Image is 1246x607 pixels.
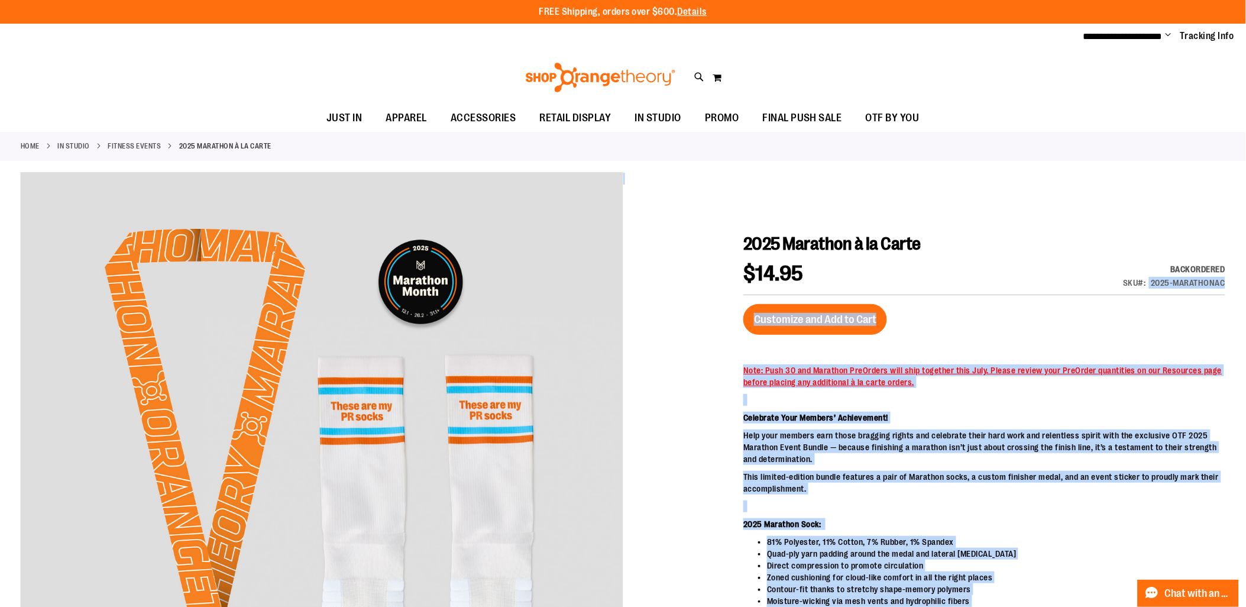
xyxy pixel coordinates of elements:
span: $14.95 [743,261,804,286]
button: Chat with an Expert [1138,580,1239,607]
a: IN STUDIO [623,105,694,132]
li: Contour-fit thanks to stretchy shape-memory polymers [767,583,1225,595]
div: 2025-MARATHONAC [1151,277,1226,289]
span: APPAREL [386,105,428,131]
span: ACCESSORIES [451,105,516,131]
strong: Celebrate Your Members’ Achievement! [743,413,888,422]
strong: 2025 Marathon Sock: [743,519,821,529]
span: FINAL PUSH SALE [763,105,843,131]
li: Direct compression to promote circulation [767,560,1225,572]
p: Availability: [1124,263,1226,275]
a: APPAREL [374,105,439,132]
li: Zoned cushioning for cloud-like comfort in all the right places [767,572,1225,583]
a: FINAL PUSH SALE [751,105,855,132]
strong: 2025 Marathon à la Carte [179,141,271,151]
span: JUST IN [326,105,363,131]
p: This limited-edition bundle features a pair of Marathon socks, a custom finisher medal, and an ev... [743,471,1225,495]
span: RETAIL DISPLAY [540,105,611,131]
a: ACCESSORIES [439,105,528,132]
span: Chat with an Expert [1165,588,1232,599]
a: Tracking Info [1180,30,1235,43]
span: Note: Push 30 and Marathon PreOrders will ship together this July. Please review your PreOrder qu... [743,366,1222,387]
a: RETAIL DISPLAY [528,105,623,132]
li: 81% Polyester, 11% Cotton, 7% Rubber, 1% Spandex [767,536,1225,548]
a: PROMO [693,105,751,132]
a: IN STUDIO [58,141,90,151]
span: Customize and Add to Cart [754,313,876,326]
li: Moisture-wicking via mesh vents and hydrophilic fibers [767,595,1225,607]
a: JUST IN [315,105,374,131]
a: Home [21,141,40,151]
p: FREE Shipping, orders over $600. [539,5,707,19]
button: Customize and Add to Cart [743,304,887,335]
li: Quad-ply yarn padding around the medal and lateral [MEDICAL_DATA] [767,548,1225,560]
img: Shop Orangetheory [524,63,677,92]
a: OTF BY YOU [854,105,931,132]
a: Details [678,7,707,17]
a: Fitness Events [108,141,161,151]
span: OTF BY YOU [866,105,920,131]
button: Account menu [1166,30,1171,42]
p: Help your members earn those bragging rights and celebrate their hard work and relentless spirit ... [743,430,1225,465]
span: IN STUDIO [635,105,682,131]
span: PROMO [705,105,739,131]
span: 2025 Marathon à la Carte [743,234,921,254]
strong: SKU [1124,278,1147,288]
